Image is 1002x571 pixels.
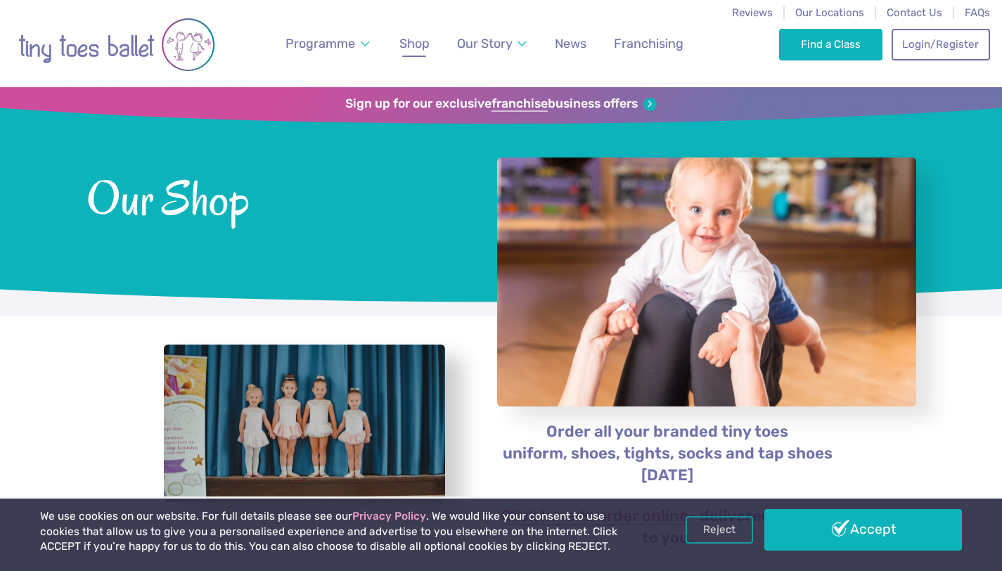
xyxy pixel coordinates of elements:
a: Shop [393,28,436,60]
img: tiny toes ballet [18,9,215,80]
a: View full-size image [164,345,445,503]
p: Order all your branded tiny toes uniform, shoes, tights, socks and tap shoes [DATE] [496,421,839,487]
span: Franchising [614,36,683,51]
span: News [555,36,586,51]
span: Programme [285,36,355,51]
a: Our Locations [795,6,864,19]
span: Our Story [457,36,513,51]
a: Login/Register [892,29,990,60]
a: Our Story [451,28,534,60]
a: Privacy Policy [352,510,426,522]
strong: franchise [492,96,548,112]
a: Franchising [608,28,690,60]
span: Shop [399,36,430,51]
a: Find a Class [779,29,882,60]
a: News [548,28,593,60]
a: Reject [686,516,753,543]
a: Sign up for our exclusivefranchisebusiness offers [345,96,657,112]
a: FAQs [965,6,990,19]
a: Reviews [732,6,773,19]
p: We use cookies on our website. For full details please see our . We would like your consent to us... [40,509,639,555]
a: Programme [279,28,376,60]
a: Contact Us [887,6,942,19]
span: Our Shop [86,168,460,225]
a: Accept [764,509,962,550]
